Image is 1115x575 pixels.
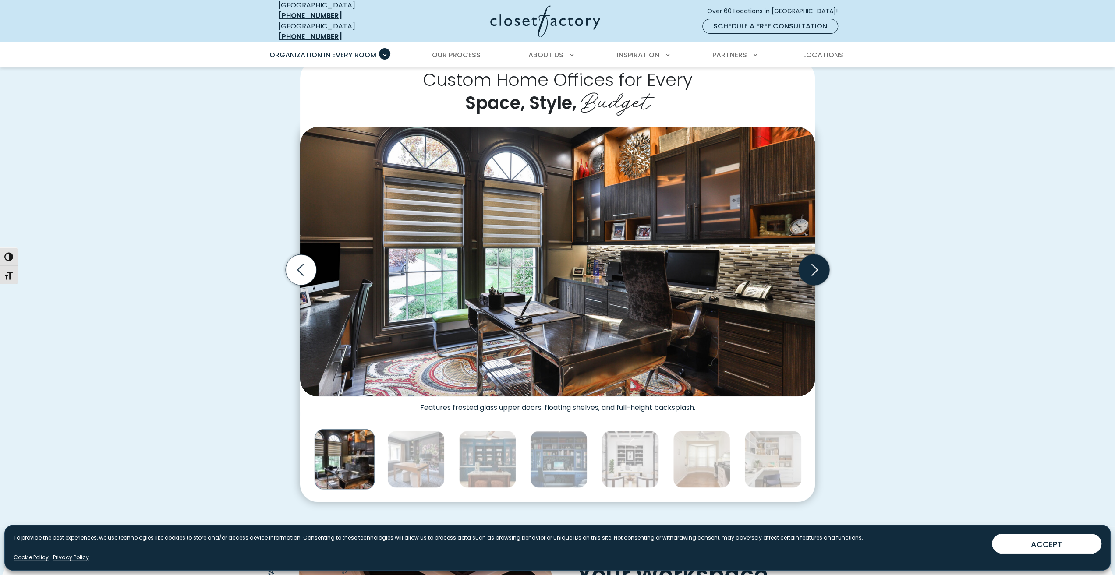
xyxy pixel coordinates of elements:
[744,430,802,488] img: Home office with concealed built-in wall bed, wraparound desk, and open shelving.
[712,50,747,60] span: Partners
[432,50,481,60] span: Our Process
[702,19,838,34] a: Schedule a Free Consultation
[602,430,659,488] img: Office wall unit with lower drawers and upper open shelving with black backing.
[707,7,845,16] span: Over 60 Locations in [GEOGRAPHIC_DATA]!
[278,21,405,42] div: [GEOGRAPHIC_DATA]
[617,50,659,60] span: Inspiration
[707,4,845,19] a: Over 60 Locations in [GEOGRAPHIC_DATA]!
[278,32,342,42] a: [PHONE_NUMBER]
[263,43,852,67] nav: Primary Menu
[465,91,577,115] span: Space, Style,
[992,534,1101,554] button: ACCEPT
[282,251,320,289] button: Previous slide
[14,534,863,542] p: To provide the best experiences, we use technologies like cookies to store and/or access device i...
[300,127,815,396] img: Sophisticated home office with dark wood cabinetry, metallic backsplash, under-cabinet lighting, ...
[803,50,843,60] span: Locations
[795,251,833,289] button: Next slide
[528,50,563,60] span: About Us
[14,554,49,561] a: Cookie Policy
[530,430,588,488] img: Custom home office with blue built-ins, glass-front cabinets, adjustable shelving, custom drawer ...
[459,430,516,488] img: Built-in blue cabinetry with mesh-front doors and open shelving displays accessories like labeled...
[581,81,650,116] span: Budget
[490,5,600,37] img: Closet Factory Logo
[300,396,815,412] figcaption: Features frosted glass upper doors, floating shelves, and full-height backsplash.
[673,430,730,488] img: Home office with built-in wall bed to transform space into guest room. Dual work stations built i...
[315,429,375,490] img: Sophisticated home office with dark wood cabinetry, metallic backsplash, under-cabinet lighting, ...
[387,430,445,488] img: Modern home office with floral accent wallpaper, matte charcoal built-ins, and a light oak desk f...
[278,11,342,21] a: [PHONE_NUMBER]
[423,67,693,92] span: Custom Home Offices for Every
[269,50,376,60] span: Organization in Every Room
[53,554,89,561] a: Privacy Policy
